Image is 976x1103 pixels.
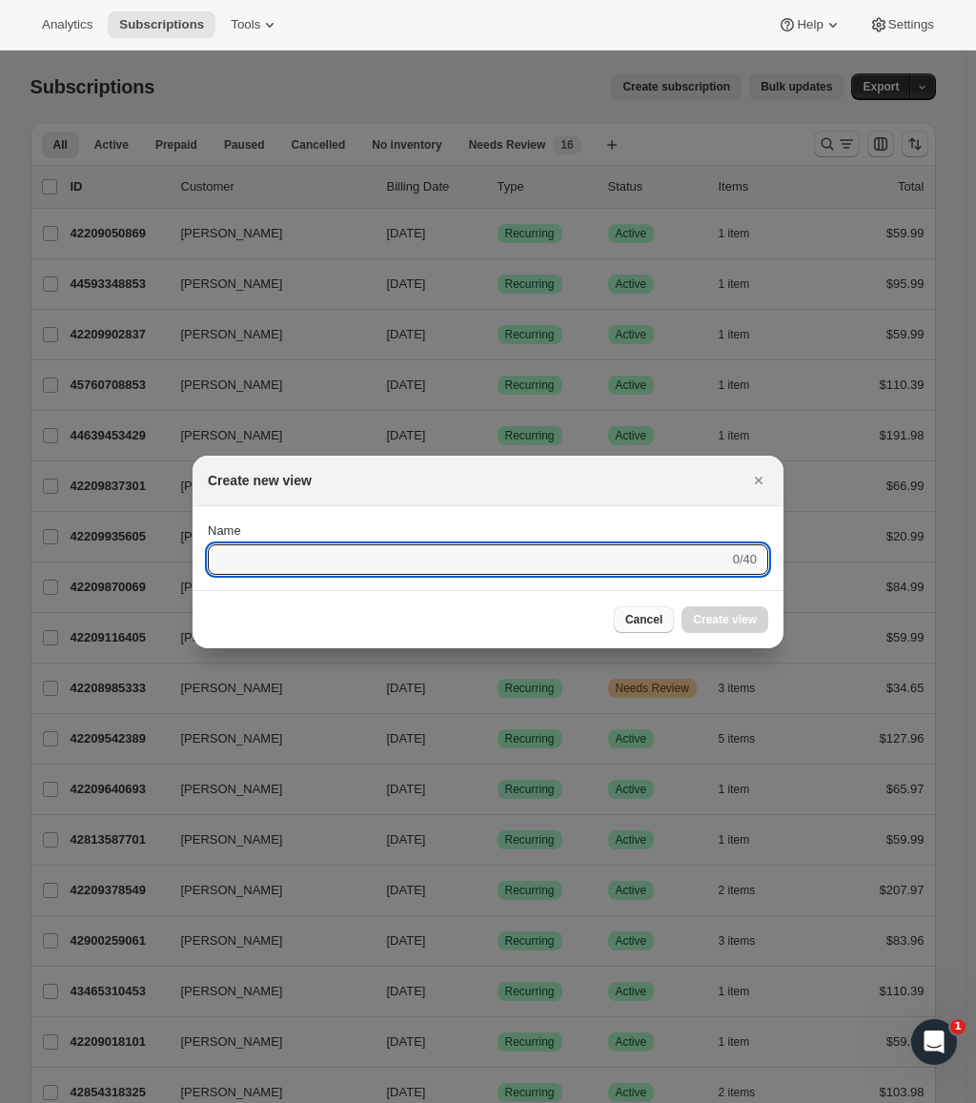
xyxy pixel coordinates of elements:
iframe: Intercom live chat [911,1019,957,1065]
span: Cancel [625,612,662,627]
span: Settings [888,17,934,32]
button: Cancel [614,606,674,633]
span: Tools [231,17,260,32]
button: Analytics [30,11,104,38]
button: Close [745,467,772,494]
span: Analytics [42,17,92,32]
span: 1 [950,1019,966,1034]
button: Subscriptions [108,11,215,38]
span: Subscriptions [119,17,204,32]
h2: Create new view [208,471,312,490]
span: Name [208,523,241,538]
button: Settings [858,11,945,38]
span: Help [797,17,823,32]
button: Help [766,11,853,38]
button: Tools [219,11,291,38]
